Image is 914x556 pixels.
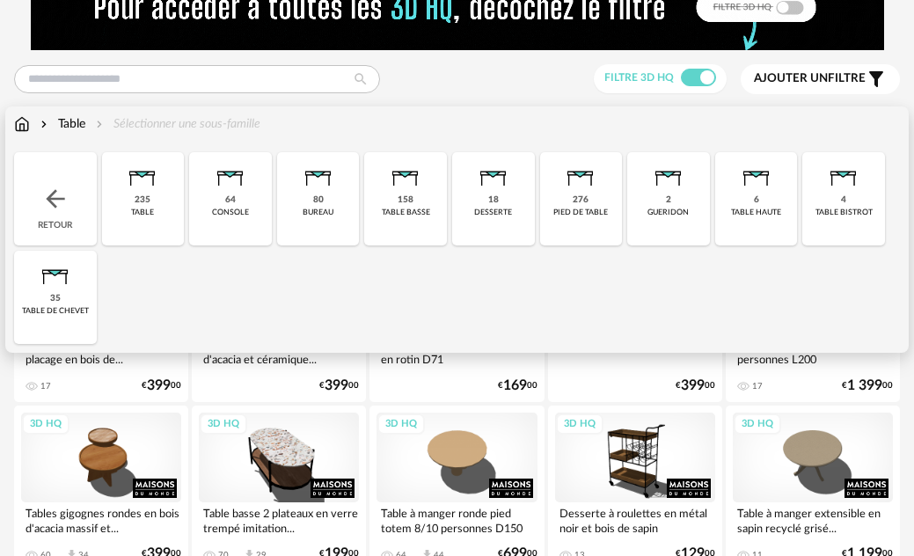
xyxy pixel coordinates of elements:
[647,152,690,194] img: Table.png
[731,208,781,217] div: table haute
[666,194,671,206] div: 2
[384,152,427,194] img: Table.png
[209,152,252,194] img: Table.png
[604,72,674,83] span: Filtre 3D HQ
[488,194,499,206] div: 18
[199,502,359,538] div: Table basse 2 plateaux en verre trempé imitation...
[735,152,778,194] img: Table.png
[847,380,882,391] span: 1 399
[474,208,512,217] div: desserte
[147,380,171,391] span: 399
[325,380,348,391] span: 399
[22,413,69,435] div: 3D HQ
[142,380,181,391] div: € 00
[573,194,589,206] div: 276
[754,194,759,206] div: 6
[225,194,236,206] div: 64
[842,380,893,391] div: € 00
[14,115,30,133] img: svg+xml;base64,PHN2ZyB3aWR0aD0iMTYiIGhlaWdodD0iMTciIHZpZXdCb3g9IjAgMCAxNiAxNyIgZmlsbD0ibm9uZSIgeG...
[131,208,154,217] div: table
[14,152,97,245] div: Retour
[135,194,150,206] div: 235
[50,293,61,304] div: 35
[556,413,603,435] div: 3D HQ
[200,413,247,435] div: 3D HQ
[503,380,527,391] span: 169
[555,502,715,538] div: Desserte à roulettes en métal noir et bois de sapin
[681,380,705,391] span: 399
[741,64,900,94] button: Ajouter unfiltre Filter icon
[297,152,340,194] img: Table.png
[754,71,866,86] span: filtre
[866,69,887,90] span: Filter icon
[734,413,781,435] div: 3D HQ
[377,413,425,435] div: 3D HQ
[303,208,333,217] div: bureau
[676,380,715,391] div: € 00
[472,152,515,194] img: Table.png
[319,380,359,391] div: € 00
[382,208,430,217] div: table basse
[37,115,85,133] div: Table
[21,502,181,538] div: Tables gigognes rondes en bois d'acacia massif et...
[752,381,763,391] div: 17
[398,194,413,206] div: 158
[313,194,324,206] div: 80
[121,152,164,194] img: Table.png
[823,152,865,194] img: Table.png
[647,208,689,217] div: gueridon
[498,380,537,391] div: € 00
[41,185,69,213] img: svg+xml;base64,PHN2ZyB3aWR0aD0iMjQiIGhlaWdodD0iMjQiIHZpZXdCb3g9IjAgMCAyNCAyNCIgZmlsbD0ibm9uZSIgeG...
[212,208,249,217] div: console
[754,72,828,84] span: Ajouter un
[22,306,89,316] div: table de chevet
[733,502,893,538] div: Table à manger extensible en sapin recyclé grisé...
[841,194,846,206] div: 4
[377,502,537,538] div: Table à manger ronde pied totem 8/10 personnes D150
[37,115,51,133] img: svg+xml;base64,PHN2ZyB3aWR0aD0iMTYiIGhlaWdodD0iMTYiIHZpZXdCb3g9IjAgMCAxNiAxNiIgZmlsbD0ibm9uZSIgeG...
[34,251,77,293] img: Table.png
[559,152,602,194] img: Table.png
[553,208,608,217] div: pied de table
[815,208,873,217] div: table bistrot
[40,381,51,391] div: 17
